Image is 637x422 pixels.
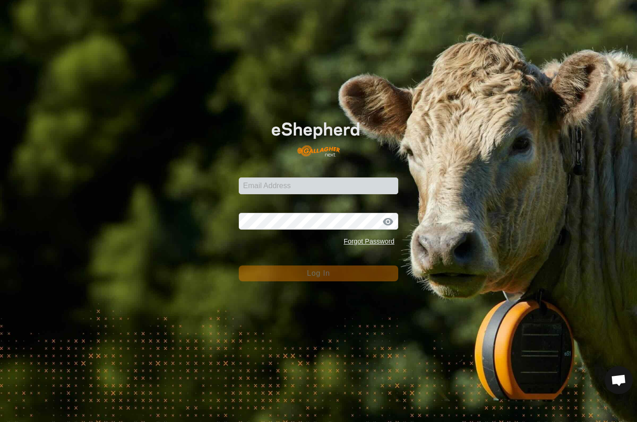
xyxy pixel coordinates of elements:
img: E-shepherd Logo [255,109,382,163]
a: Forgot Password [344,238,395,245]
button: Log In [239,265,398,281]
span: Log In [307,269,330,277]
input: Email Address [239,177,398,194]
div: Open chat [605,366,633,394]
